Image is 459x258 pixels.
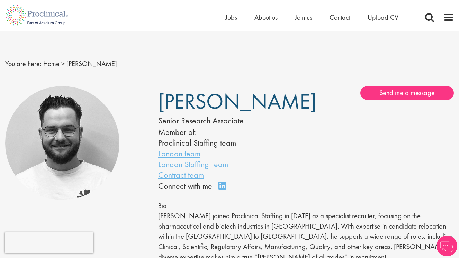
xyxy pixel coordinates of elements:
[158,202,166,210] span: Bio
[158,137,285,148] li: Proclinical Staffing team
[5,232,93,253] iframe: reCAPTCHA
[43,59,60,68] a: breadcrumb link
[254,13,278,22] a: About us
[295,13,312,22] a: Join us
[360,86,454,100] a: Send me a message
[436,236,457,256] img: Chatbot
[5,59,42,68] span: You are here:
[225,13,237,22] a: Jobs
[158,148,200,159] a: London team
[5,86,119,200] img: Emile De Beer
[158,169,204,180] a: Contract team
[61,59,65,68] span: >
[158,87,316,115] span: [PERSON_NAME]
[330,13,350,22] a: Contact
[368,13,398,22] a: Upload CV
[66,59,117,68] span: [PERSON_NAME]
[158,115,285,127] div: Senior Research Associate
[158,159,228,169] a: London Staffing Team
[158,127,197,137] label: Member of:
